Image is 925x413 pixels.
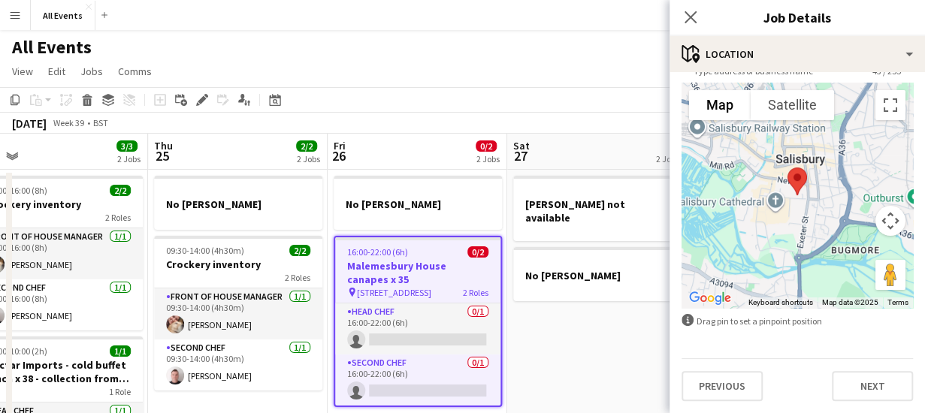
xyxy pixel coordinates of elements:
button: Map camera controls [875,206,905,236]
h1: All Events [12,36,92,59]
span: 25 [152,147,173,164]
span: 2 Roles [285,272,310,283]
h3: No [PERSON_NAME] [513,269,682,282]
app-job-card: No [PERSON_NAME] [154,176,322,230]
div: BST [93,117,108,128]
span: 2 Roles [105,212,131,223]
span: 2/2 [110,185,131,196]
a: Jobs [74,62,109,81]
span: 3/3 [116,140,138,152]
button: Previous [682,371,763,401]
a: Comms [112,62,158,81]
div: 2 Jobs [476,153,500,164]
div: Drag pin to set a pinpoint position [682,314,913,328]
button: Next [832,371,913,401]
app-job-card: 16:00-22:00 (6h)0/2Malemesbury House canapes x 35 [STREET_ADDRESS]2 RolesHead Chef0/116:00-22:00 ... [334,236,502,407]
button: Keyboard shortcuts [748,297,813,308]
button: All Events [31,1,95,30]
span: 1 Role [109,386,131,397]
div: [DATE] [12,116,47,131]
button: Show satellite imagery [751,90,834,120]
span: Jobs [80,65,103,78]
a: Terms (opens in new tab) [887,298,908,306]
app-card-role: Head Chef0/116:00-22:00 (6h) [335,303,500,354]
a: Edit [42,62,71,81]
a: View [6,62,39,81]
span: Thu [154,139,173,152]
span: 1/1 [110,345,131,357]
h3: No [PERSON_NAME] [334,197,502,211]
button: Show street map [689,90,751,120]
a: Open this area in Google Maps (opens a new window) [685,288,735,308]
h3: No [PERSON_NAME] [154,197,322,211]
h3: Malemesbury House canapes x 35 [335,259,500,286]
span: View [12,65,33,78]
span: Map data ©2025 [822,298,878,306]
button: Toggle fullscreen view [875,90,905,120]
span: 0/2 [467,246,488,258]
span: Fri [334,139,346,152]
span: 2/2 [296,140,317,152]
app-card-role: Front of House Manager1/109:30-14:00 (4h30m)[PERSON_NAME] [154,288,322,339]
app-card-role: Second Chef1/109:30-14:00 (4h30m)[PERSON_NAME] [154,339,322,390]
div: 2 Jobs [117,153,141,164]
app-job-card: 09:30-14:00 (4h30m)2/2Crockery inventory2 RolesFront of House Manager1/109:30-14:00 (4h30m)[PERSO... [154,236,322,390]
span: 27 [511,147,530,164]
button: Drag Pegman onto the map to open Street View [875,260,905,290]
span: 26 [331,147,346,164]
h3: [PERSON_NAME] not available [513,197,682,225]
span: Comms [118,65,152,78]
div: Location [670,36,925,72]
span: 2 Roles [463,287,488,298]
app-job-card: No [PERSON_NAME] [513,247,682,301]
div: 2 Jobs [656,153,679,164]
span: Edit [48,65,65,78]
app-job-card: [PERSON_NAME] not available [513,176,682,241]
img: Google [685,288,735,308]
span: Sat [513,139,530,152]
div: 2 Jobs [297,153,320,164]
h3: Job Details [670,8,925,27]
span: Week 39 [50,117,87,128]
span: 0/2 [476,140,497,152]
app-card-role: Second Chef0/116:00-22:00 (6h) [335,354,500,405]
span: 16:00-22:00 (6h) [347,246,408,258]
span: 09:30-14:00 (4h30m) [166,245,244,256]
span: 2/2 [289,245,310,256]
span: [STREET_ADDRESS] [357,287,431,298]
h3: Crockery inventory [154,258,322,271]
app-job-card: No [PERSON_NAME] [334,176,502,230]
